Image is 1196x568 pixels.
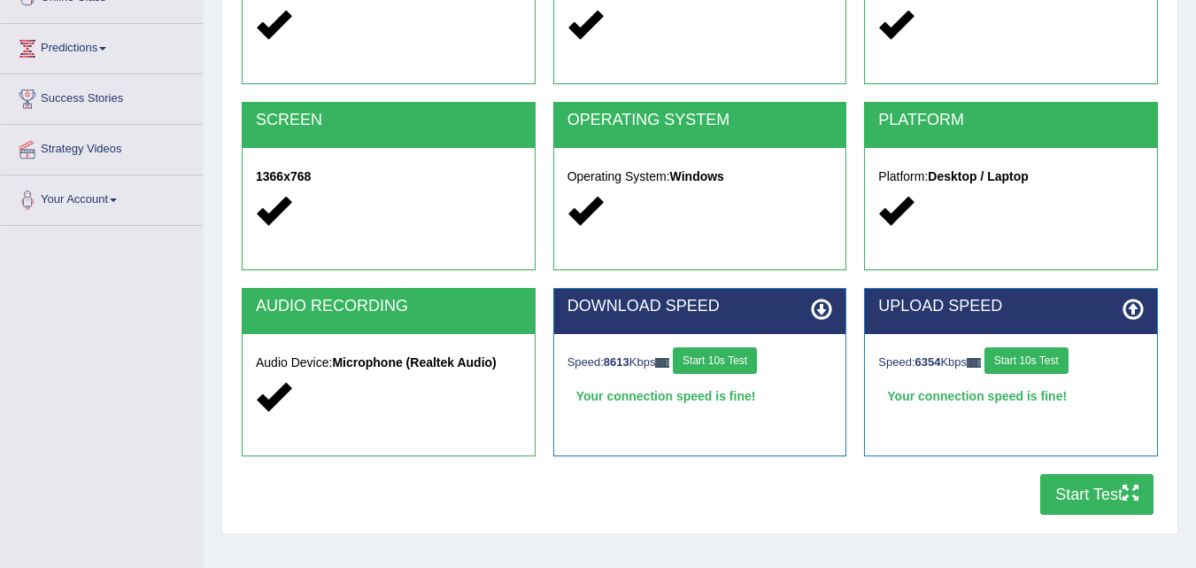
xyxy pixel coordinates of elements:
button: Start 10s Test [984,347,1069,374]
h2: AUDIO RECORDING [256,298,521,315]
h5: Audio Device: [256,356,521,370]
strong: 1366x768 [256,169,311,183]
h2: SCREEN [256,112,521,129]
strong: 8613 [604,355,629,369]
h2: PLATFORM [878,112,1144,129]
strong: Windows [670,169,724,183]
strong: Desktop / Laptop [928,169,1029,183]
h2: UPLOAD SPEED [878,298,1144,315]
a: Success Stories [1,74,203,119]
button: Start 10s Test [673,347,757,374]
strong: 6354 [915,355,941,369]
h2: OPERATING SYSTEM [567,112,833,129]
div: Your connection speed is fine! [878,383,1144,409]
div: Speed: Kbps [567,347,833,378]
h2: DOWNLOAD SPEED [567,298,833,315]
a: Strategy Videos [1,125,203,169]
img: ajax-loader-fb-connection.gif [967,358,981,368]
div: Your connection speed is fine! [567,383,833,409]
h5: Operating System: [567,170,833,183]
a: Your Account [1,175,203,220]
h5: Platform: [878,170,1144,183]
button: Start Test [1040,474,1154,515]
div: Speed: Kbps [878,347,1144,378]
strong: Microphone (Realtek Audio) [332,355,496,370]
img: ajax-loader-fb-connection.gif [655,358,669,368]
a: Predictions [1,24,203,68]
